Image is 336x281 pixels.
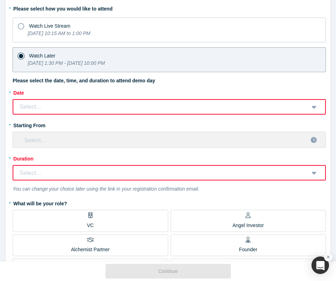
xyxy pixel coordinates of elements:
[13,153,326,163] label: Duration
[13,198,326,207] label: What will be your role?
[239,246,257,253] p: Founder
[28,60,105,66] i: [DATE] 1:30 PM - [DATE] 10:00 PM
[29,53,55,59] span: Watch Later
[13,119,326,129] label: Starting From
[13,87,326,97] label: Date
[13,77,155,84] label: Please select the date, time, and duration to attend demo day
[233,222,264,229] p: Angel Investor
[19,102,304,111] div: Select...
[13,186,199,192] i: You can change your choice later using the link in your registration confirmation email.
[19,169,304,178] div: Select...
[13,3,326,13] label: Please select how you would like to attend
[28,30,90,36] i: [DATE] 10:15 AM to 1:00 PM
[105,264,231,279] button: Continue
[71,246,110,253] p: Alchemist Partner
[29,23,70,29] span: Watch Live Stream
[87,222,94,229] p: VC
